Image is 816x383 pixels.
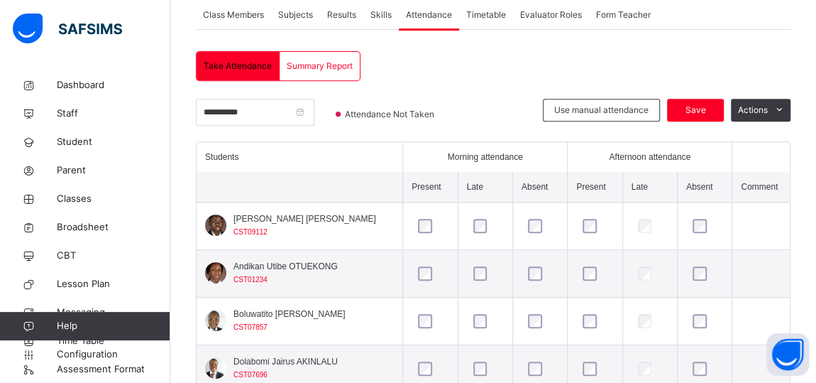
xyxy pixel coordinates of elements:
span: Attendance Not Taken [343,108,439,121]
th: Late [458,172,512,203]
span: Attendance [406,9,452,21]
span: Dashboard [57,78,170,92]
th: Present [403,172,458,203]
span: [PERSON_NAME] [PERSON_NAME] [233,212,376,225]
span: Class Members [203,9,264,21]
span: Skills [370,9,392,21]
img: safsims [13,14,122,43]
span: CST07696 [233,371,268,379]
span: Classes [57,192,170,206]
span: Configuration [57,347,170,362]
span: CBT [57,249,170,263]
span: Lesson Plan [57,277,170,291]
span: Morning attendance [448,151,523,163]
th: Absent [512,172,567,203]
span: Assessment Format [57,362,170,377]
span: Results [327,9,356,21]
span: Actions [738,104,768,117]
span: Messaging [57,306,170,320]
span: Andikan Utibe OTUEKONG [233,260,338,273]
span: Form Teacher [596,9,651,21]
span: Staff [57,107,170,121]
span: Help [57,319,170,333]
th: Students [197,142,403,172]
span: Subjects [278,9,313,21]
span: Dolabomi Jairus AKINLALU [233,355,338,368]
span: Student [57,135,170,149]
span: CST09112 [233,228,268,236]
span: Timetable [466,9,506,21]
span: CST07857 [233,323,268,331]
span: Parent [57,163,170,178]
button: Open asap [766,333,809,376]
span: Afternoon attendance [609,151,690,163]
th: Comment [732,172,790,203]
span: Evaluator Roles [520,9,582,21]
th: Absent [677,172,732,203]
span: Save [678,104,713,117]
span: Take Attendance [204,60,272,72]
span: Boluwatito [PERSON_NAME] [233,308,345,320]
th: Present [568,172,622,203]
span: Broadsheet [57,220,170,234]
span: CST01234 [233,276,268,284]
span: Summary Report [287,60,353,72]
span: Use manual attendance [554,104,649,117]
th: Late [622,172,677,203]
